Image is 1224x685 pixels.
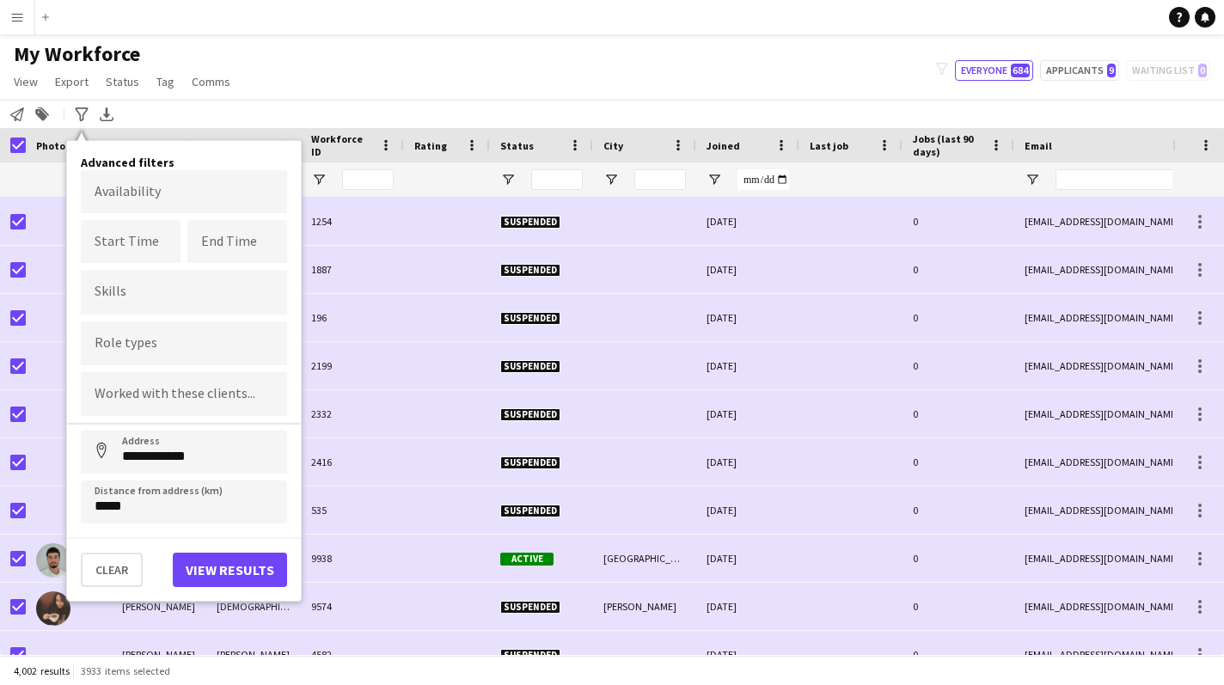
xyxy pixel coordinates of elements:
[593,535,696,582] div: [GEOGRAPHIC_DATA]
[903,535,1014,582] div: 0
[903,246,1014,293] div: 0
[48,70,95,93] a: Export
[810,139,848,152] span: Last job
[1011,64,1030,77] span: 684
[696,390,799,437] div: [DATE]
[500,649,560,662] span: Suspended
[156,74,174,89] span: Tag
[707,172,722,187] button: Open Filter Menu
[903,390,1014,437] div: 0
[206,583,301,630] div: [DEMOGRAPHIC_DATA]
[903,438,1014,486] div: 0
[531,169,583,190] input: Status Filter Input
[696,198,799,245] div: [DATE]
[55,74,89,89] span: Export
[696,438,799,486] div: [DATE]
[955,60,1033,81] button: Everyone684
[301,390,404,437] div: 2332
[311,132,373,158] span: Workforce ID
[301,535,404,582] div: 9938
[36,591,70,626] img: Aakriti Jain
[603,172,619,187] button: Open Filter Menu
[185,70,237,93] a: Comms
[32,104,52,125] app-action-btn: Add to tag
[14,41,140,67] span: My Workforce
[192,74,230,89] span: Comms
[81,553,143,587] button: Clear
[112,631,206,678] div: [PERSON_NAME]
[301,438,404,486] div: 2416
[903,294,1014,341] div: 0
[150,70,181,93] a: Tag
[696,342,799,389] div: [DATE]
[707,139,740,152] span: Joined
[696,583,799,630] div: [DATE]
[1107,64,1116,77] span: 9
[36,543,70,578] img: aadam tarabe
[903,583,1014,630] div: 0
[500,312,560,325] span: Suspended
[95,336,273,352] input: Type to search role types...
[696,294,799,341] div: [DATE]
[122,139,174,152] span: First Name
[112,583,206,630] div: [PERSON_NAME]
[36,139,65,152] span: Photo
[95,284,273,300] input: Type to search skills...
[500,264,560,277] span: Suspended
[500,456,560,469] span: Suspended
[500,505,560,517] span: Suspended
[7,104,28,125] app-action-btn: Notify workforce
[1025,139,1052,152] span: Email
[311,172,327,187] button: Open Filter Menu
[99,70,146,93] a: Status
[301,246,404,293] div: 1887
[301,486,404,534] div: 535
[500,408,560,421] span: Suspended
[414,139,447,152] span: Rating
[106,74,139,89] span: Status
[14,74,38,89] span: View
[7,70,45,93] a: View
[96,104,117,125] app-action-btn: Export XLSX
[593,583,696,630] div: [PERSON_NAME]
[500,360,560,373] span: Suspended
[913,132,983,158] span: Jobs (last 90 days)
[903,342,1014,389] div: 0
[81,155,287,170] h4: Advanced filters
[1040,60,1119,81] button: Applicants9
[301,342,404,389] div: 2199
[500,139,534,152] span: Status
[173,553,287,587] button: View results
[217,139,267,152] span: Last Name
[95,387,273,402] input: Type to search clients...
[500,601,560,614] span: Suspended
[634,169,686,190] input: City Filter Input
[301,583,404,630] div: 9574
[903,198,1014,245] div: 0
[696,486,799,534] div: [DATE]
[71,104,92,125] app-action-btn: Advanced filters
[696,535,799,582] div: [DATE]
[1025,172,1040,187] button: Open Filter Menu
[301,294,404,341] div: 196
[603,139,623,152] span: City
[500,216,560,229] span: Suspended
[737,169,789,190] input: Joined Filter Input
[500,553,554,566] span: Active
[696,631,799,678] div: [DATE]
[342,169,394,190] input: Workforce ID Filter Input
[903,631,1014,678] div: 0
[696,246,799,293] div: [DATE]
[206,631,301,678] div: [PERSON_NAME]
[301,631,404,678] div: 4582
[500,172,516,187] button: Open Filter Menu
[903,486,1014,534] div: 0
[81,664,170,677] span: 3933 items selected
[301,198,404,245] div: 1254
